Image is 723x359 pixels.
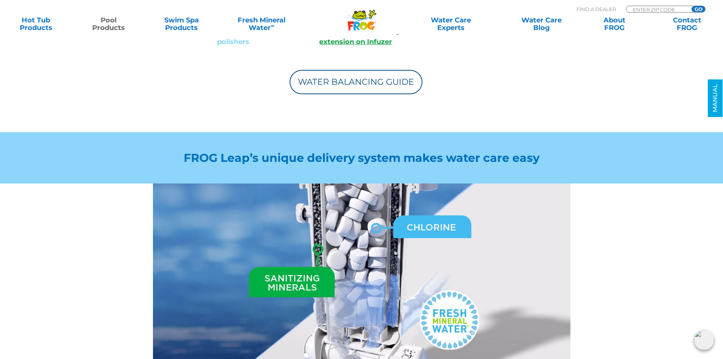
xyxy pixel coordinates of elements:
input: Zip Code Form [632,6,683,13]
sup: ∞ [271,22,274,28]
input: GO [691,6,705,12]
a: Water CareBlog [513,16,570,32]
a: Swim SpaProducts [153,16,210,32]
img: openIcon [694,330,714,350]
a: AboutFROG [586,16,643,32]
p: 25% more water polishers [172,26,295,47]
h2: FROG Leap’s unique delivery system makes water care easy [153,151,570,164]
a: Hot TubProducts [8,16,64,32]
a: Fresh MineralWater∞ [226,16,297,32]
a: PoolProducts [80,16,137,32]
a: Water Balancing Guide [290,70,422,94]
a: Limited lifetime warranty extension on Infuzer [311,27,401,46]
a: MANUAL [708,79,723,117]
p: Find A Dealer [577,6,616,13]
a: Water CareExperts [405,16,497,32]
a: ContactFROG [659,16,715,32]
